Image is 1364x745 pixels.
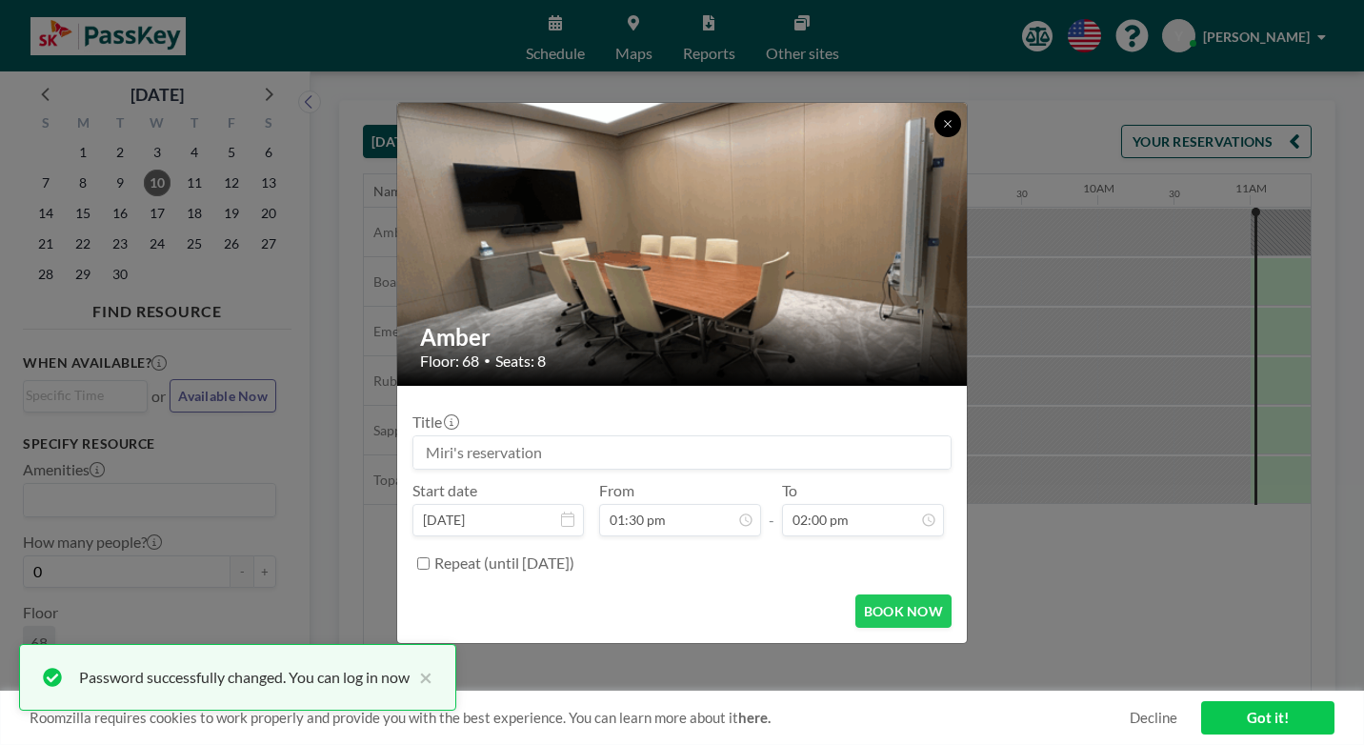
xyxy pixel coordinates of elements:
label: Title [412,413,457,432]
h2: Amber [420,323,946,352]
input: Miri's reservation [413,436,951,469]
a: Got it! [1201,701,1334,735]
span: Seats: 8 [495,352,546,371]
a: here. [738,709,771,726]
label: Start date [412,481,477,500]
label: To [782,481,797,500]
span: Floor: 68 [420,352,479,371]
button: close [410,666,432,689]
span: Roomzilla requires cookies to work properly and provide you with the best experience. You can lea... [30,709,1130,727]
button: BOOK NOW [855,594,952,628]
span: • [484,353,491,368]
img: 537.gif [397,70,969,418]
a: Decline [1130,709,1177,727]
div: Password successfully changed. You can log in now [79,666,410,689]
label: Repeat (until [DATE]) [434,554,574,573]
label: From [599,481,634,500]
span: - [769,488,774,530]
